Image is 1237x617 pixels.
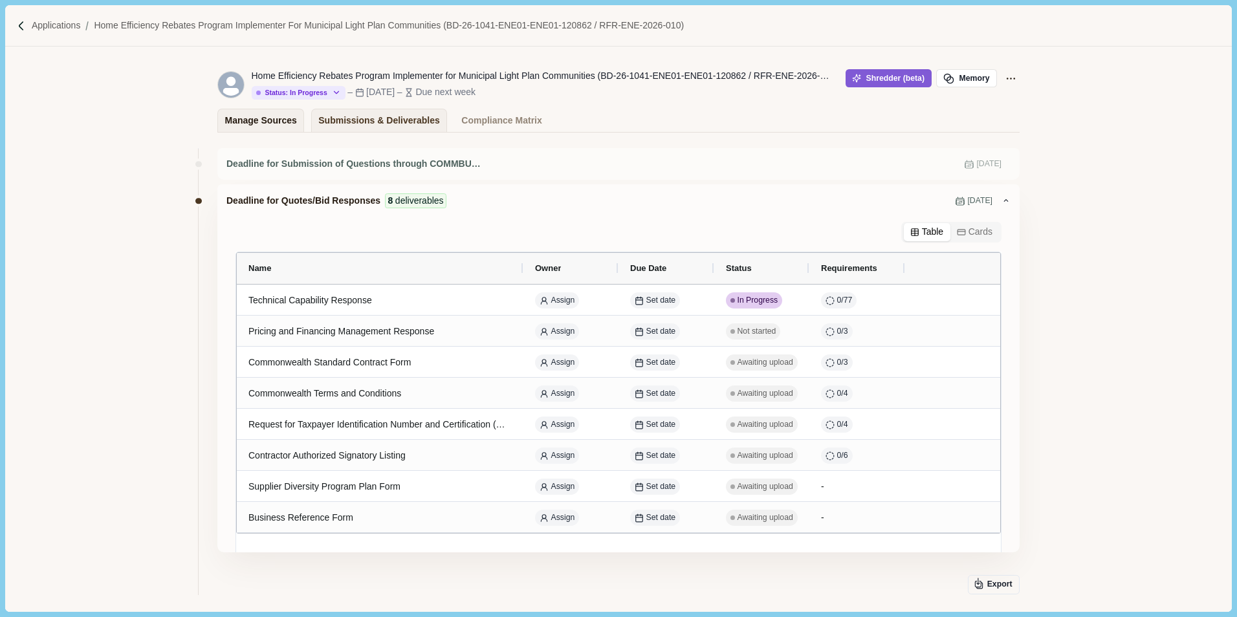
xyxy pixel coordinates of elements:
span: Status [726,263,752,273]
span: Awaiting upload [738,481,793,493]
div: Commonwealth Terms and Conditions [248,381,512,406]
div: - [821,503,893,534]
a: Submissions & Deliverables [311,109,448,132]
div: Technical Capability Response [248,288,512,313]
span: 8 [388,194,393,208]
button: Assign [535,448,579,464]
span: Name [248,263,271,273]
button: Assign [535,510,579,526]
button: Export [968,575,1020,594]
button: Set date [630,292,680,308]
span: 0 / 77 [837,295,853,307]
span: Due Date [630,263,666,273]
span: Not started [738,326,776,338]
span: Awaiting upload [738,512,793,524]
button: Set date [630,354,680,371]
button: Set date [630,510,680,526]
div: Due next week [415,85,476,99]
button: Status: In Progress [252,86,345,100]
div: Request for Taxpayer Identification Number and Certification (Mass. Substitute W9 Form) [248,412,512,437]
a: Home Efficiency Rebates Program Implementer for Municipal Light Plan Communities (BD-26-1041-ENE0... [94,19,684,32]
div: Status: In Progress [256,89,327,97]
span: In Progress [738,295,778,307]
div: Commonwealth Standard Contract Form [248,350,512,375]
span: Set date [646,481,676,493]
button: Application Actions [1002,69,1020,87]
div: – [397,85,402,99]
span: 0 / 3 [837,357,848,369]
button: Assign [535,479,579,495]
span: 0 / 6 [837,450,848,462]
span: Assign [551,357,575,369]
button: Shredder (beta) [846,69,932,87]
img: Forward slash icon [80,20,94,32]
span: Set date [646,419,676,431]
span: Owner [535,263,561,273]
span: Assign [551,419,575,431]
button: Set date [630,323,680,340]
div: Manage Sources [225,109,297,132]
svg: avatar [218,72,244,98]
span: Assign [551,512,575,524]
button: Table [904,223,950,241]
div: Compliance Matrix [461,109,542,132]
span: [DATE] [967,195,992,207]
button: Memory [936,69,997,87]
div: Home Efficiency Rebates Program Implementer for Municipal Light Plan Communities (BD-26-1041-ENE0... [252,69,834,83]
span: Awaiting upload [738,450,793,462]
div: Submissions & Deliverables [318,109,440,132]
span: Awaiting upload [738,419,793,431]
a: Compliance Matrix [454,109,549,132]
div: Supplier Diversity Program Plan Form [248,474,512,499]
button: Cards [950,223,1000,241]
span: Set date [646,450,676,462]
span: Assign [551,450,575,462]
span: 0 / 3 [837,326,848,338]
span: Assign [551,388,575,400]
div: – [347,85,353,99]
span: Assign [551,481,575,493]
span: Assign [551,326,575,338]
span: Set date [646,295,676,307]
button: Assign [535,323,579,340]
span: [DATE] [976,158,1002,170]
button: Assign [535,417,579,433]
span: deliverables [395,194,444,208]
button: Set date [630,385,680,402]
span: Requirements [821,263,877,273]
div: - [821,471,893,503]
button: Assign [535,292,579,308]
div: Business Reference Form [248,505,512,530]
span: Set date [646,357,676,369]
span: Deadline for Submission of Questions through COMMBUYS "Bid Q&A" [226,157,485,171]
button: Set date [630,479,680,495]
span: Awaiting upload [738,357,793,369]
div: Pricing and Financing Management Response [248,319,512,344]
a: Applications [32,19,81,32]
div: [DATE] [366,85,395,99]
div: Contractor Authorized Signatory Listing [248,443,512,468]
span: Set date [646,512,676,524]
span: 0 / 4 [837,419,848,431]
button: Assign [535,385,579,402]
a: Manage Sources [217,109,304,132]
img: Forward slash icon [16,20,27,32]
span: Set date [646,326,676,338]
span: Awaiting upload [738,388,793,400]
span: Deadline for Quotes/Bid Responses [226,194,380,208]
button: Assign [535,354,579,371]
span: Assign [551,295,575,307]
span: Set date [646,388,676,400]
button: Set date [630,448,680,464]
span: 0 / 4 [837,388,848,400]
button: Set date [630,417,680,433]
